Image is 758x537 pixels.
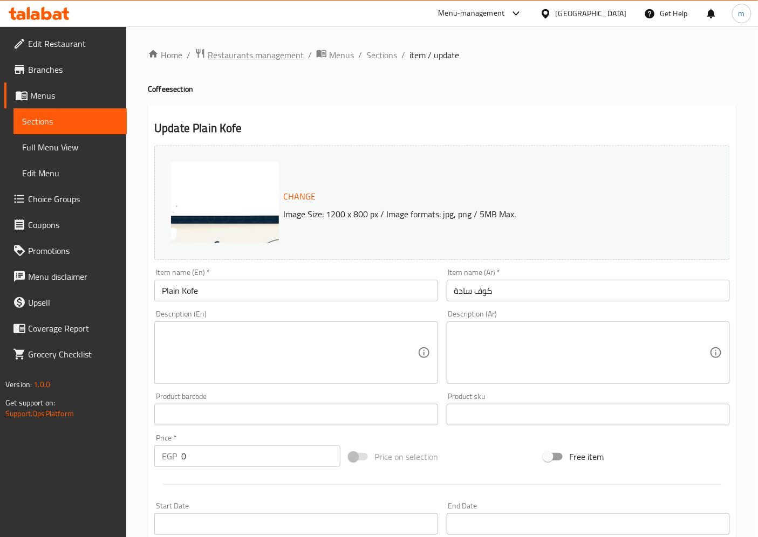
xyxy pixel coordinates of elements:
h4: Coffee section [148,84,736,94]
a: Edit Restaurant [4,31,127,57]
span: Full Menu View [22,141,118,154]
a: Full Menu View [13,134,127,160]
a: Menus [4,82,127,108]
span: Promotions [28,244,118,257]
a: Menu disclaimer [4,264,127,290]
span: Edit Menu [22,167,118,180]
li: / [187,49,190,61]
li: / [308,49,312,61]
a: Menus [316,48,354,62]
span: Change [283,189,316,204]
span: Price on selection [374,450,438,463]
span: Version: [5,377,32,391]
button: Change [279,185,320,208]
span: Edit Restaurant [28,37,118,50]
a: Promotions [4,238,127,264]
input: Please enter product sku [447,404,730,425]
p: Image Size: 1200 x 800 px / Image formats: jpg, png / 5MB Max. [279,208,686,221]
li: / [358,49,362,61]
a: Sections [13,108,127,134]
span: Menus [329,49,354,61]
span: m [739,8,745,19]
input: Please enter price [181,445,340,467]
p: EGP [162,450,177,463]
li: / [401,49,405,61]
a: Home [148,49,182,61]
a: Restaurants management [195,48,304,62]
span: Restaurants management [208,49,304,61]
a: Coupons [4,212,127,238]
div: [GEOGRAPHIC_DATA] [556,8,627,19]
input: Please enter product barcode [154,404,438,425]
span: 1.0.0 [33,377,50,391]
a: Edit Menu [13,160,127,186]
a: Upsell [4,290,127,315]
nav: breadcrumb [148,48,736,62]
span: Sections [22,115,118,128]
a: Coverage Report [4,315,127,341]
span: item / update [409,49,459,61]
span: Free item [569,450,604,463]
span: Upsell [28,296,118,309]
span: Choice Groups [28,192,118,205]
span: Get support on: [5,396,55,410]
span: Menus [30,89,118,102]
a: Grocery Checklist [4,341,127,367]
input: Enter name En [154,280,438,301]
a: Support.OpsPlatform [5,407,74,421]
span: Grocery Checklist [28,348,118,361]
span: Menu disclaimer [28,270,118,283]
img: e7747ad4-bf77-43c4-a16b-f46d441dd9aa.jpg [171,162,387,378]
input: Enter name Ar [447,280,730,301]
div: Menu-management [439,7,505,20]
span: Branches [28,63,118,76]
span: Coverage Report [28,322,118,335]
a: Branches [4,57,127,82]
span: Coupons [28,218,118,231]
h2: Update Plain Kofe [154,120,730,136]
a: Sections [366,49,397,61]
a: Choice Groups [4,186,127,212]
